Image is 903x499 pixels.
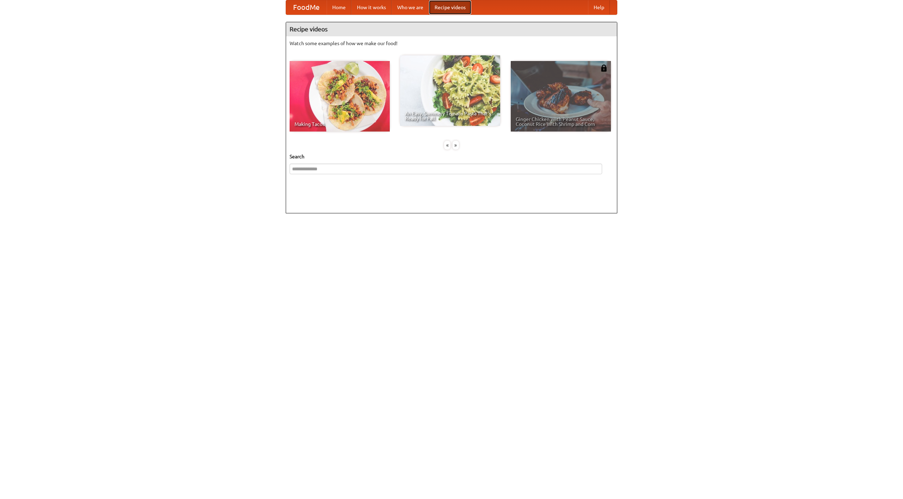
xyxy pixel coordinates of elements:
a: Who we are [392,0,429,14]
div: » [453,141,459,150]
span: An Easy, Summery Tomato Pasta That's Ready for Fall [405,111,495,121]
a: Making Tacos [290,61,390,132]
span: Making Tacos [295,122,385,127]
a: FoodMe [286,0,327,14]
img: 483408.png [600,65,607,72]
div: « [444,141,450,150]
h5: Search [290,153,613,160]
a: An Easy, Summery Tomato Pasta That's Ready for Fall [400,55,500,126]
a: Help [588,0,610,14]
a: How it works [351,0,392,14]
p: Watch some examples of how we make our food! [290,40,613,47]
a: Recipe videos [429,0,471,14]
a: Home [327,0,351,14]
h4: Recipe videos [286,22,617,36]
